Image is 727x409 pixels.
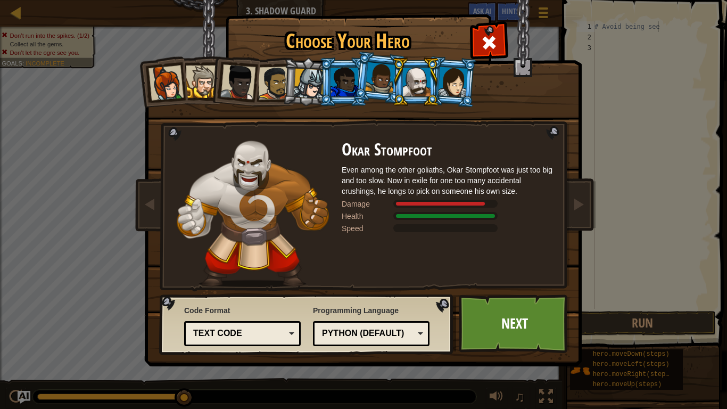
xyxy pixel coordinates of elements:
[342,211,555,222] div: Gains 200% of listed Warrior armor health.
[322,328,414,340] div: Python (Default)
[282,56,333,108] li: Hattori Hanzō
[342,199,395,209] div: Damage
[193,328,285,340] div: Text code
[228,30,467,52] h1: Choose Your Hero
[392,58,440,106] li: Okar Stompfoot
[136,55,188,108] li: Captain Anya Weston
[342,165,555,197] div: Even among the other goliaths, Okar Stompfoot was just too big and too slow. Now in exile for one...
[342,223,395,234] div: Speed
[342,223,555,234] div: Moves at 4 meters per second.
[342,211,395,222] div: Health
[319,58,367,106] li: Gordon the Stalwart
[184,305,301,316] span: Code Format
[353,51,406,104] li: Arryn Stonewall
[177,141,328,287] img: goliath-pose.png
[459,295,570,353] a: Next
[342,199,555,209] div: Deals 160% of listed Warrior weapon damage.
[342,141,555,159] h2: Okar Stompfoot
[246,57,295,107] li: Alejandro the Duelist
[209,54,261,106] li: Lady Ida Justheart
[175,56,222,104] li: Sir Tharin Thunderfist
[159,295,456,355] img: language-selector-background.png
[426,56,477,108] li: Illia Shieldsmith
[313,305,429,316] span: Programming Language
